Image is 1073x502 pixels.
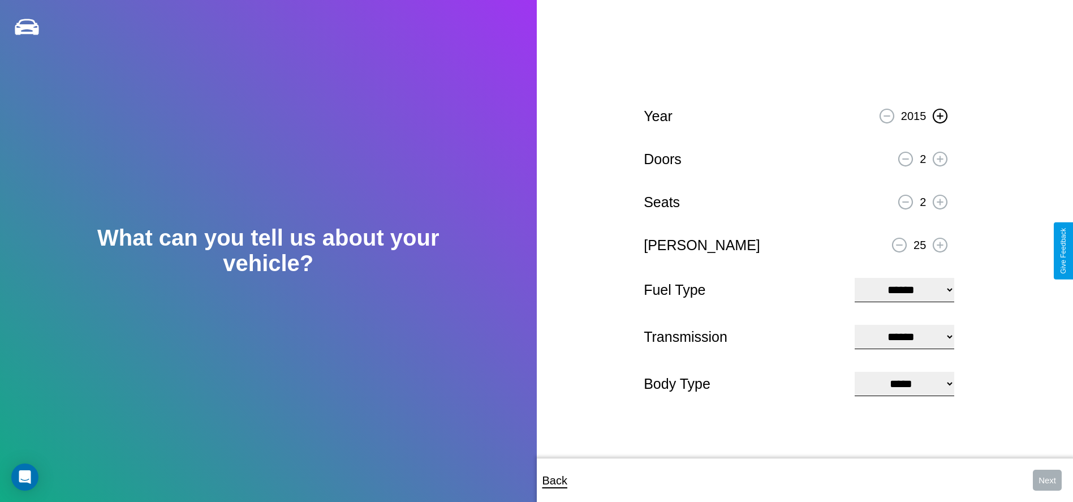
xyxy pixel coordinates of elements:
[901,106,927,126] p: 2015
[644,104,673,129] p: Year
[54,225,483,276] h2: What can you tell us about your vehicle?
[913,235,926,255] p: 25
[920,149,926,169] p: 2
[644,371,843,397] p: Body Type
[920,192,926,212] p: 2
[644,324,843,350] p: Transmission
[644,277,843,303] p: Fuel Type
[11,464,38,491] div: Open Intercom Messenger
[644,190,680,215] p: Seats
[644,147,682,172] p: Doors
[542,470,567,491] p: Back
[1033,470,1062,491] button: Next
[1059,228,1067,274] div: Give Feedback
[644,233,760,258] p: [PERSON_NAME]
